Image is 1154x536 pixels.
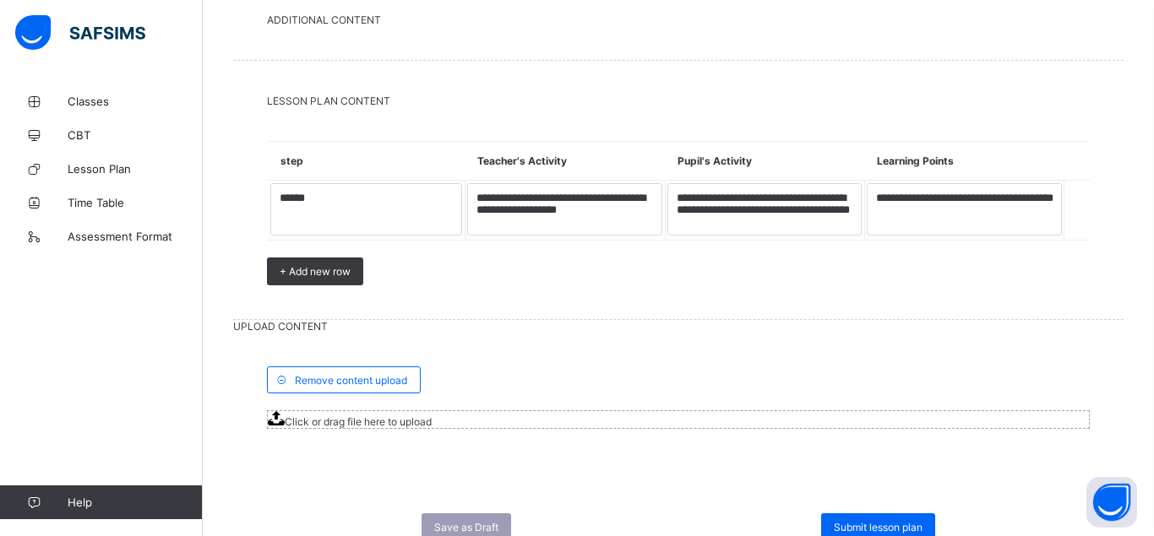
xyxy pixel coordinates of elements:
span: Help [68,495,202,509]
span: Click or drag file here to upload [267,410,1090,429]
span: Classes [68,95,203,108]
span: Save as Draft [434,521,498,533]
span: Lesson Plan [68,162,203,176]
span: Remove content upload [295,374,407,387]
span: Additional Content [267,14,1090,26]
th: step [268,142,465,181]
th: Teacher's Activity [465,142,665,181]
span: Assessment Format [68,230,203,243]
span: + Add new row [280,265,351,278]
span: Submit lesson plan [834,521,923,533]
span: Time Table [68,196,203,209]
span: UPLOAD CONTENT [233,320,1124,333]
span: CBT [68,128,203,142]
button: Open asap [1086,477,1137,528]
span: LESSON PLAN CONTENT [267,95,1090,107]
th: Pupil's Activity [665,142,864,181]
img: safsims [15,15,145,51]
th: Learning Points [864,142,1064,181]
span: Click or drag file here to upload [285,415,432,428]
